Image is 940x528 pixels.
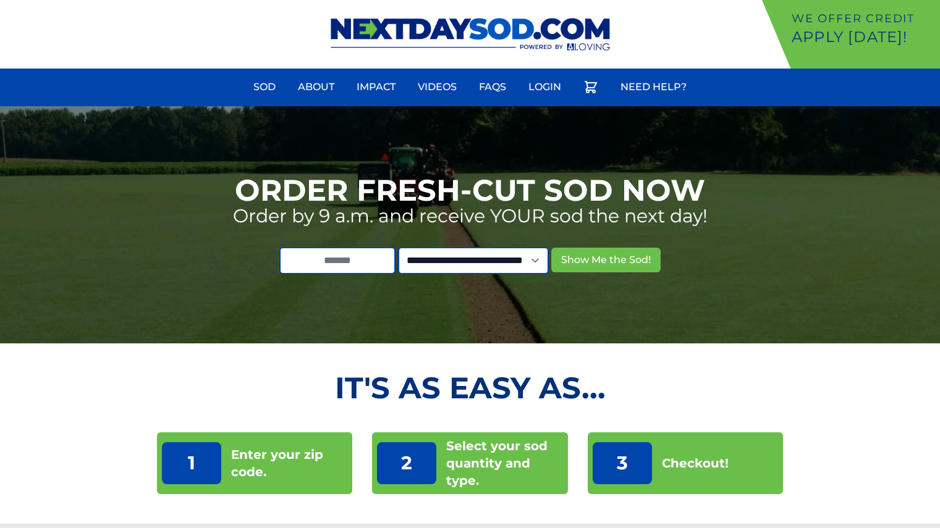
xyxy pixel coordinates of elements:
p: Order by 9 a.m. and receive YOUR sod the next day! [233,205,708,227]
p: 3 [593,442,652,484]
p: 1 [162,442,221,484]
a: Impact [349,72,403,102]
p: Apply [DATE]! [792,27,935,47]
a: Login [521,72,569,102]
p: Checkout! [662,455,729,472]
h1: Order Fresh-Cut Sod Now [235,175,705,205]
p: Enter your zip code. [231,446,348,480]
a: Need Help? [613,72,694,102]
a: FAQs [472,72,514,102]
p: Select your sod quantity and type. [446,437,563,489]
a: Sod [246,72,283,102]
p: We offer Credit [792,10,935,27]
h2: It's as Easy As... [157,373,784,403]
a: Videos [410,72,464,102]
button: Show Me the Sod! [551,248,661,272]
a: About [290,72,342,102]
p: 2 [377,442,436,484]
